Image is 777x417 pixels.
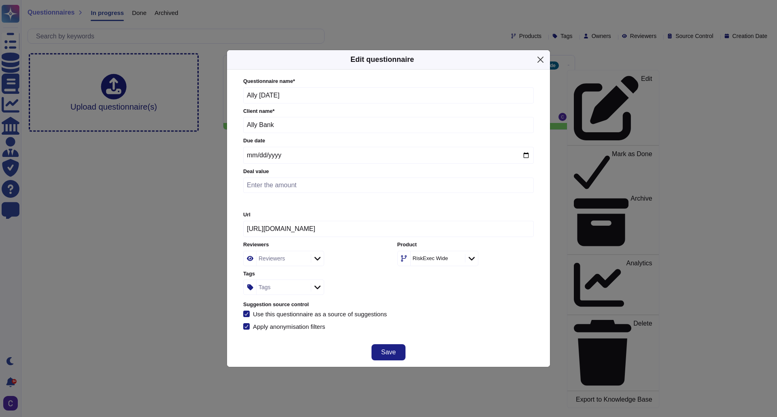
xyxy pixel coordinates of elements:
[243,242,380,248] label: Reviewers
[259,256,285,261] div: Reviewers
[243,169,534,174] label: Deal value
[243,117,534,133] input: Enter company name of the client
[243,79,534,84] label: Questionnaire name
[253,324,327,330] div: Apply anonymisation filters
[243,138,534,144] label: Due date
[372,344,405,360] button: Save
[350,54,414,65] h5: Edit questionnaire
[253,311,387,317] div: Use this questionnaire as a source of suggestions
[243,221,534,237] input: Online platform url
[243,178,534,193] input: Enter the amount
[243,87,534,104] input: Enter questionnaire name
[413,256,448,261] div: RiskExec Wide
[534,53,547,66] button: Close
[397,242,534,248] label: Product
[381,349,396,356] span: Save
[243,302,534,307] label: Suggestion source control
[243,212,534,218] label: Url
[243,147,534,164] input: Due date
[259,284,271,290] div: Tags
[243,109,534,114] label: Client name
[243,271,380,277] label: Tags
